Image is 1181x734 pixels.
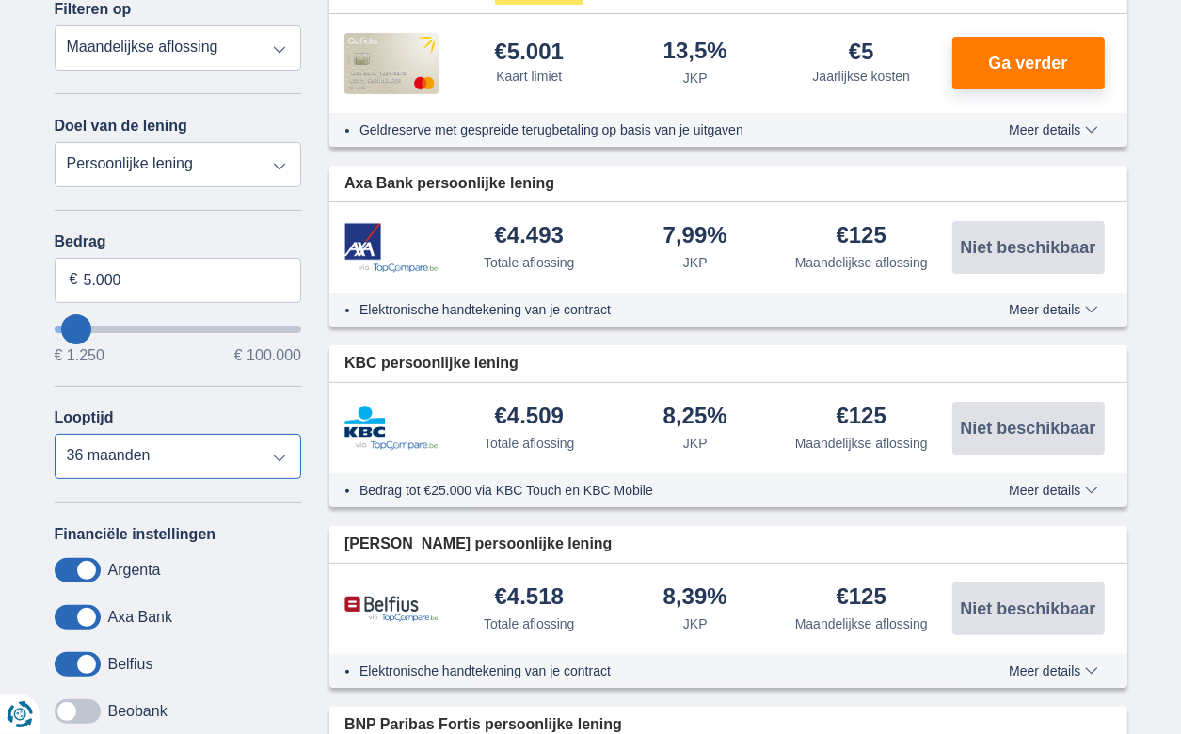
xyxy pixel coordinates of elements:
div: €4.509 [495,405,564,430]
span: Meer details [1009,664,1097,678]
div: Kaart limiet [496,67,562,86]
li: Bedrag tot €25.000 via KBC Touch en KBC Mobile [359,481,940,500]
div: 8,25% [663,405,727,430]
span: [PERSON_NAME] persoonlijke lening [344,534,612,555]
button: Meer details [995,483,1111,498]
label: Doel van de lening [55,118,187,135]
button: Niet beschikbaar [952,582,1105,635]
div: Maandelijkse aflossing [795,434,928,453]
span: € 100.000 [234,348,301,363]
label: Axa Bank [108,609,172,626]
button: Meer details [995,663,1111,678]
span: € [70,269,78,291]
div: 7,99% [663,224,727,249]
input: wantToBorrow [55,326,302,333]
div: Totale aflossing [484,434,575,453]
span: Niet beschikbaar [960,239,1095,256]
div: Totale aflossing [484,614,575,633]
div: Jaarlijkse kosten [813,67,911,86]
div: €125 [837,585,886,611]
button: Niet beschikbaar [952,221,1105,274]
li: Geldreserve met gespreide terugbetaling op basis van je uitgaven [359,120,940,139]
img: product.pl.alt Belfius [344,596,439,623]
label: Financiële instellingen [55,526,216,543]
div: €4.518 [495,585,564,611]
span: Ga verder [988,55,1067,72]
span: Axa Bank persoonlijke lening [344,173,554,195]
button: Ga verder [952,37,1105,89]
button: Meer details [995,122,1111,137]
div: JKP [683,253,708,272]
img: product.pl.alt Cofidis CC [344,33,439,93]
div: Maandelijkse aflossing [795,253,928,272]
div: 13,5% [663,40,727,65]
div: Maandelijkse aflossing [795,614,928,633]
label: Filteren op [55,1,132,18]
li: Elektronische handtekening van je contract [359,662,940,680]
label: Argenta [108,562,161,579]
span: KBC persoonlijke lening [344,353,519,375]
span: Meer details [1009,303,1097,316]
span: Niet beschikbaar [960,420,1095,437]
div: €5 [849,40,874,63]
button: Meer details [995,302,1111,317]
img: product.pl.alt KBC [344,406,439,451]
div: €5.001 [495,40,564,63]
span: € 1.250 [55,348,104,363]
div: €125 [837,224,886,249]
label: Belfius [108,656,153,673]
div: Totale aflossing [484,253,575,272]
label: Bedrag [55,233,302,250]
li: Elektronische handtekening van je contract [359,300,940,319]
span: Meer details [1009,484,1097,497]
div: JKP [683,69,708,88]
div: JKP [683,434,708,453]
img: product.pl.alt Axa Bank [344,223,439,273]
button: Niet beschikbaar [952,402,1105,455]
span: Niet beschikbaar [960,600,1095,617]
label: Looptijd [55,409,114,426]
span: Meer details [1009,123,1097,136]
div: 8,39% [663,585,727,611]
div: €4.493 [495,224,564,249]
div: €125 [837,405,886,430]
label: Beobank [108,703,168,720]
div: JKP [683,614,708,633]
